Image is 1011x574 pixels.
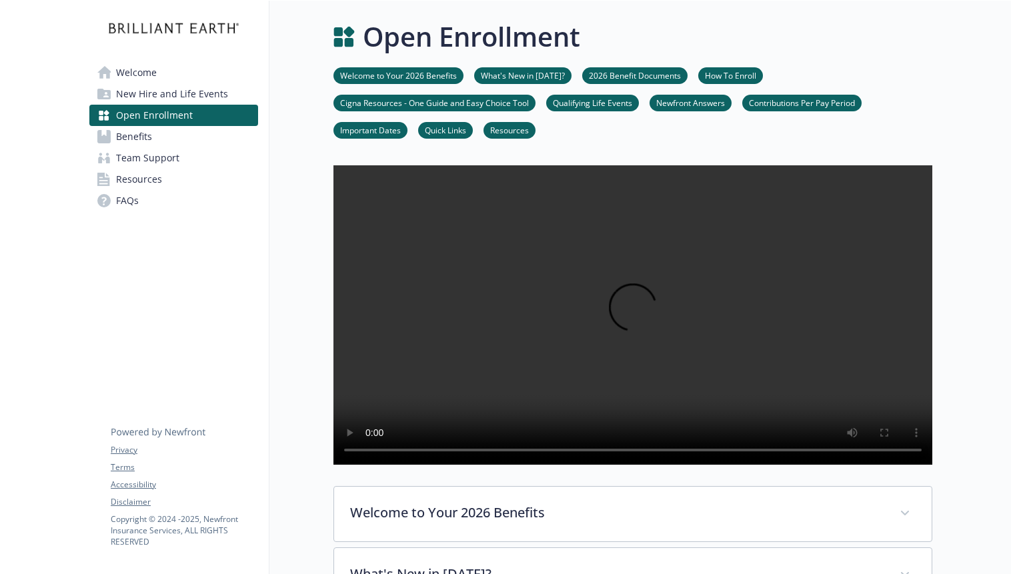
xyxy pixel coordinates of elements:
a: Resources [89,169,258,190]
div: Welcome to Your 2026 Benefits [334,487,932,541]
span: Benefits [116,126,152,147]
a: Open Enrollment [89,105,258,126]
h1: Open Enrollment [363,17,580,57]
span: Open Enrollment [116,105,193,126]
a: 2026 Benefit Documents [582,69,688,81]
a: Accessibility [111,479,257,491]
a: Privacy [111,444,257,456]
a: Quick Links [418,123,473,136]
span: Team Support [116,147,179,169]
a: Cigna Resources - One Guide and Easy Choice Tool [333,96,536,109]
p: Copyright © 2024 - 2025 , Newfront Insurance Services, ALL RIGHTS RESERVED [111,513,257,547]
a: Newfront Answers [650,96,732,109]
a: Resources [483,123,536,136]
a: Qualifying Life Events [546,96,639,109]
a: Important Dates [333,123,407,136]
a: Welcome [89,62,258,83]
a: Team Support [89,147,258,169]
a: Terms [111,461,257,473]
span: FAQs [116,190,139,211]
p: Welcome to Your 2026 Benefits [350,503,884,523]
span: New Hire and Life Events [116,83,228,105]
a: What's New in [DATE]? [474,69,572,81]
span: Resources [116,169,162,190]
span: Welcome [116,62,157,83]
a: Disclaimer [111,496,257,508]
a: Benefits [89,126,258,147]
a: FAQs [89,190,258,211]
a: How To Enroll [698,69,763,81]
a: Welcome to Your 2026 Benefits [333,69,463,81]
a: Contributions Per Pay Period [742,96,862,109]
a: New Hire and Life Events [89,83,258,105]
